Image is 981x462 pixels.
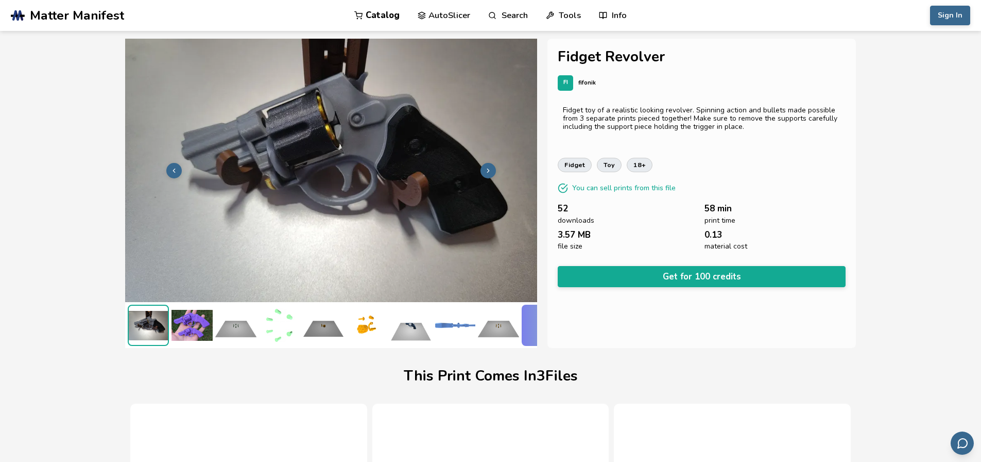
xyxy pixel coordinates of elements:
img: Revolver_Fidget_Remix_-_6_x_Bullet_v42_Print_Bed_Preview [215,305,256,346]
img: Revolver_Fidget_Remix_-_Body_v110_Print_Bed_Preview [390,305,432,346]
img: Revolver_Fidget_Remix_-_Parts_v42_3D_Preview [347,305,388,346]
button: Send feedback via email [951,432,974,455]
h1: Fidget Revolver [558,49,846,65]
p: You can sell prints from this file [572,183,676,193]
span: 0.13 [704,230,722,240]
img: Revolver_Fidget_Remix_-_6_x_Bullet_v42_3D_Preview [259,305,300,346]
span: material cost [704,242,747,251]
img: Revolver_Fidget_Remix_-_Body_v110_3D_Preview [434,305,475,346]
span: Matter Manifest [30,8,124,23]
a: toy [597,158,622,172]
img: Revolver_Fidget_Remix_-_Parts_v42_Print_Bed_Preview [303,305,344,346]
span: 3.57 MB [558,230,591,240]
img: Revolver_Fidget_Remix_-_6_x_Bullet_v42_Print_Bed_Preview [478,305,519,346]
span: downloads [558,217,594,225]
a: fidget [558,158,592,172]
p: fifonik [578,77,596,88]
h1: This Print Comes In 3 File s [404,368,578,384]
span: file size [558,242,582,251]
span: 58 min [704,204,732,213]
button: Get for 100 credits [558,266,846,287]
span: FI [563,79,568,86]
button: Sign In [930,6,970,25]
div: Fidget toy of a realistic looking revolver. Spinning action and bullets made possible from 3 sepa... [563,106,840,131]
span: 52 [558,204,568,213]
a: 18+ [627,158,652,172]
span: print time [704,217,735,225]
